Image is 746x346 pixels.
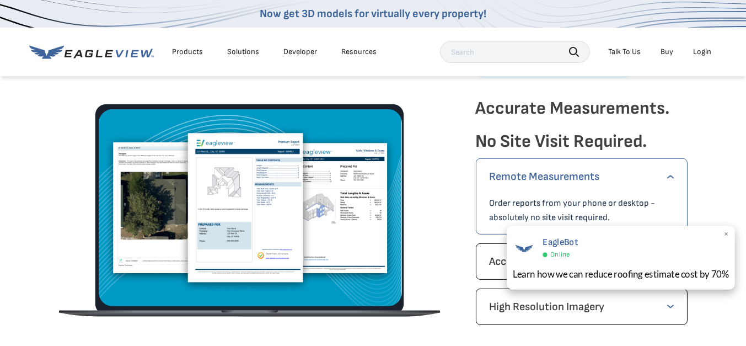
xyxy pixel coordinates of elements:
[609,47,641,57] div: Talk To Us
[228,47,260,57] div: Solutions
[490,168,674,185] p: Remote Measurements
[260,7,486,20] a: Now get 3D models for virtually every property!
[513,267,729,281] div: Learn how we can reduce roofing estimate cost by 70%
[513,237,536,260] img: EagleBot
[543,237,578,248] span: EagleBot
[694,47,712,57] div: Login
[661,47,674,57] a: Buy
[173,47,203,57] div: Products
[550,251,570,259] span: Online
[440,41,590,63] input: Search
[723,229,729,241] span: ×
[490,196,674,225] p: Order reports from your phone or desktop - absolutely no site visit required.
[490,253,674,270] p: Accurate Data
[342,47,377,57] div: Resources
[284,47,318,57] a: Developer
[490,298,674,316] p: High Resolution Imagery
